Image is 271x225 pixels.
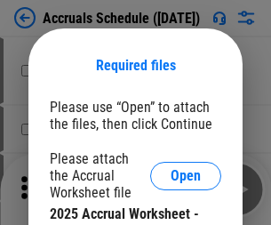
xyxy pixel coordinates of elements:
div: Required files [50,57,221,74]
button: Open [150,162,221,190]
div: Please attach the Accrual Worksheet file [50,150,150,201]
div: Please use “Open” to attach the files, then click Continue [50,99,221,133]
span: Open [171,169,201,183]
